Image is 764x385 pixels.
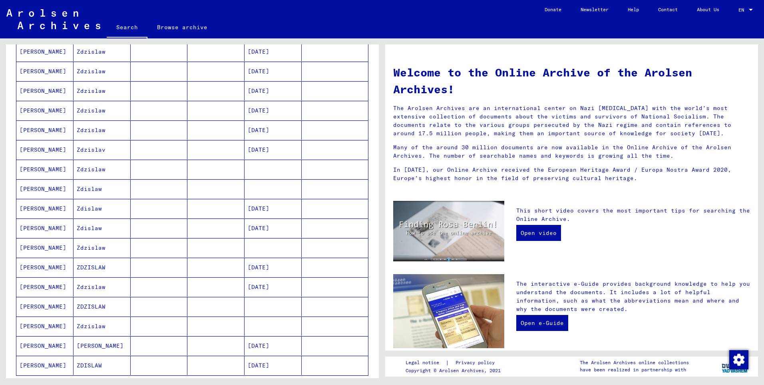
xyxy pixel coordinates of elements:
[74,179,131,199] mat-cell: Zdislaw
[245,356,302,375] mat-cell: [DATE]
[74,62,131,81] mat-cell: Zdzislaw
[516,315,568,331] a: Open e-Guide
[16,179,74,199] mat-cell: [PERSON_NAME]
[74,140,131,159] mat-cell: Zdzislav
[393,104,750,138] p: The Arolsen Archives are an international center on Nazi [MEDICAL_DATA] with the world’s most ext...
[245,101,302,120] mat-cell: [DATE]
[516,207,750,223] p: This short video covers the most important tips for searching the Online Archive.
[107,18,147,38] a: Search
[16,160,74,179] mat-cell: [PERSON_NAME]
[74,42,131,61] mat-cell: Zdzislaw
[245,258,302,277] mat-cell: [DATE]
[393,143,750,160] p: Many of the around 30 million documents are now available in the Online Archive of the Arolsen Ar...
[245,277,302,297] mat-cell: [DATE]
[393,64,750,98] h1: Welcome to the Online Archive of the Arolsen Archives!
[16,199,74,218] mat-cell: [PERSON_NAME]
[147,18,217,37] a: Browse archive
[245,199,302,218] mat-cell: [DATE]
[6,9,100,29] img: Arolsen_neg.svg
[393,201,504,261] img: video.jpg
[16,356,74,375] mat-cell: [PERSON_NAME]
[74,101,131,120] mat-cell: Zdzislaw
[74,258,131,277] mat-cell: ZDZISLAW
[16,101,74,120] mat-cell: [PERSON_NAME]
[245,120,302,140] mat-cell: [DATE]
[74,120,131,140] mat-cell: Zdzislaw
[245,62,302,81] mat-cell: [DATE]
[16,219,74,238] mat-cell: [PERSON_NAME]
[16,277,74,297] mat-cell: [PERSON_NAME]
[580,366,689,373] p: have been realized in partnership with
[74,199,131,218] mat-cell: Zdislaw
[74,81,131,100] mat-cell: Zdzislaw
[16,42,74,61] mat-cell: [PERSON_NAME]
[16,81,74,100] mat-cell: [PERSON_NAME]
[16,120,74,140] mat-cell: [PERSON_NAME]
[16,62,74,81] mat-cell: [PERSON_NAME]
[245,42,302,61] mat-cell: [DATE]
[74,238,131,257] mat-cell: Zdzislaw
[16,258,74,277] mat-cell: [PERSON_NAME]
[720,356,750,376] img: yv_logo.png
[16,238,74,257] mat-cell: [PERSON_NAME]
[74,160,131,179] mat-cell: Zdzislaw
[449,359,504,367] a: Privacy policy
[738,7,747,13] span: EN
[74,317,131,336] mat-cell: Zdzislaw
[516,225,561,241] a: Open video
[16,336,74,355] mat-cell: [PERSON_NAME]
[16,140,74,159] mat-cell: [PERSON_NAME]
[74,297,131,316] mat-cell: ZDZISLAW
[406,367,504,374] p: Copyright © Arolsen Archives, 2021
[245,81,302,100] mat-cell: [DATE]
[74,277,131,297] mat-cell: Zdzislaw
[74,336,131,355] mat-cell: [PERSON_NAME]
[245,219,302,238] mat-cell: [DATE]
[516,280,750,313] p: The interactive e-Guide provides background knowledge to help you understand the documents. It in...
[729,350,748,369] img: Change consent
[580,359,689,366] p: The Arolsen Archives online collections
[406,359,446,367] a: Legal notice
[16,317,74,336] mat-cell: [PERSON_NAME]
[406,359,504,367] div: |
[245,336,302,355] mat-cell: [DATE]
[74,219,131,238] mat-cell: Zdislaw
[393,274,504,348] img: eguide.jpg
[393,166,750,182] p: In [DATE], our Online Archive received the European Heritage Award / Europa Nostra Award 2020, Eu...
[245,140,302,159] mat-cell: [DATE]
[74,356,131,375] mat-cell: ZDISLAW
[16,297,74,316] mat-cell: [PERSON_NAME]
